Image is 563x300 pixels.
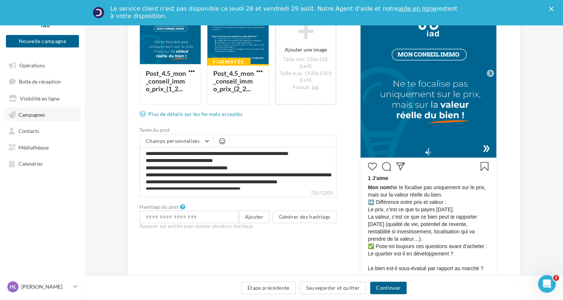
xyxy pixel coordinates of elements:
a: Campagnes [4,107,80,121]
span: Médiathèque [18,144,49,150]
a: Contacts [4,124,80,137]
div: Fermer [549,7,556,11]
a: Visibilité en ligne [4,91,80,105]
div: Le service client n'est pas disponible ce jeudi 28 et vendredi 29 août. Notre Agent d'aide et not... [110,5,459,20]
span: 2 [553,275,559,281]
button: Nouvelle campagne [6,35,79,47]
p: [PERSON_NAME] [21,283,70,290]
span: Campagnes [18,111,45,117]
svg: J’aime [368,162,377,171]
div: 1 J’aime [368,174,489,184]
label: Hashtags du post [139,204,179,209]
button: Ajouter [239,211,270,223]
a: aide en ligne [398,5,436,12]
span: HL [10,283,16,290]
a: Calendrier [4,156,80,170]
a: Médiathèque [4,140,80,153]
span: Contacts [18,128,39,134]
button: Générer des hashtags [273,211,336,223]
a: Boîte de réception [4,74,80,88]
div: Appuyer sur entrée pour ajouter plusieurs hashtags [139,223,336,230]
a: HL [PERSON_NAME] [6,280,79,294]
a: Plus de détails sur les formats acceptés [139,110,245,119]
span: Mon nom [368,184,391,190]
a: Opérations [4,58,80,71]
div: Post_4.5_mon_conseil_immo_prix_(1_2... [146,69,186,93]
button: Continuer [370,282,407,294]
div: Formatée [207,58,250,66]
span: Calendrier [18,160,43,167]
div: Post_4.5_mon_conseil_immo_prix_(2_2... [213,69,253,93]
span: Visibilité en ligne [20,95,59,101]
img: Profile image for Service-Client [93,7,104,18]
iframe: Intercom live chat [538,275,556,293]
label: Texte du post [139,127,336,133]
svg: Enregistrer [480,162,489,171]
button: Sauvegarder et quitter [300,282,366,294]
span: Champs personnalisés [146,138,200,144]
span: Opérations [19,62,45,68]
span: Boîte de réception [19,78,61,85]
button: Champs personnalisés [140,135,213,147]
button: Étape précédente [241,282,296,294]
svg: Commenter [382,162,391,171]
label: 735/2200 [139,189,336,197]
svg: Partager la publication [396,162,405,171]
